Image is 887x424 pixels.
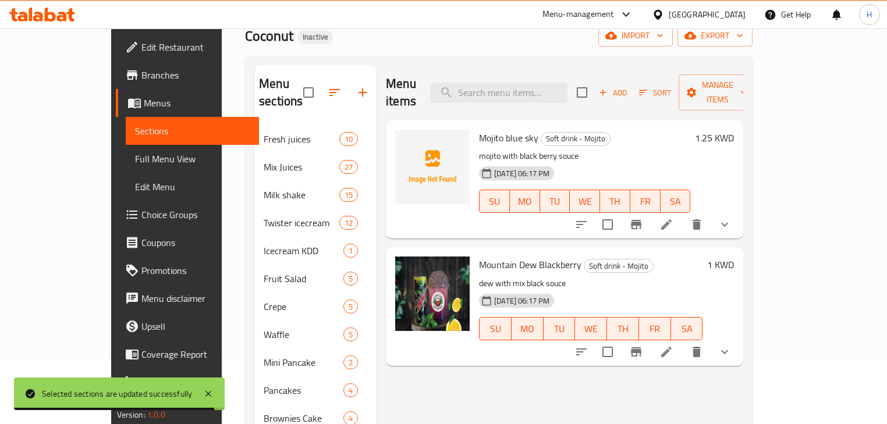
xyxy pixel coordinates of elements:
div: Fresh juices10 [254,125,377,153]
img: Mountain Dew Blackberry [395,256,470,331]
h2: Menu sections [259,75,303,110]
div: items [343,327,358,341]
span: Soft drink - Mojito [584,259,653,273]
span: Twister icecream [264,216,339,230]
span: 1 [344,245,357,256]
span: 1.0.0 [147,407,165,422]
span: Sections [135,124,250,138]
span: Mix Juices [264,160,339,174]
svg: Show Choices [718,345,732,359]
button: WE [575,317,607,340]
span: 5 [344,273,357,284]
span: import [608,28,664,43]
span: TH [612,320,634,337]
div: Inactive [298,30,333,44]
div: Soft drink - Mojito [584,259,654,273]
button: Branch-specific-item [622,338,650,366]
span: Add [597,86,629,99]
span: Select to update [595,340,620,364]
span: 15 [340,190,357,201]
span: export [687,28,743,43]
span: Fresh juices [264,132,339,146]
span: SA [665,193,686,210]
span: Select section [570,80,594,105]
a: Upsell [116,312,260,340]
span: MO [515,193,535,210]
span: FR [635,193,656,210]
div: items [339,188,358,202]
span: Sort sections [321,79,349,106]
button: MO [512,317,544,340]
span: 10 [340,134,357,145]
span: MO [516,320,539,337]
h6: 1.25 KWD [695,130,734,146]
a: Edit Menu [126,173,260,201]
button: WE [570,190,600,213]
span: Edit Menu [135,180,250,194]
span: Sort [639,86,671,99]
div: Mix Juices27 [254,153,377,181]
span: Full Menu View [135,152,250,166]
span: Menu disclaimer [141,291,250,305]
h6: 1 KWD [707,256,734,273]
span: SU [484,193,505,210]
span: Upsell [141,319,250,333]
div: items [343,272,358,286]
span: H [867,8,872,21]
span: TU [545,193,566,210]
span: Add item [594,84,631,102]
a: Menus [116,89,260,117]
a: Edit menu item [659,218,673,231]
a: Edit Restaurant [116,33,260,61]
div: [GEOGRAPHIC_DATA] [669,8,746,21]
span: Icecream KDD [264,244,343,258]
span: Promotions [141,263,250,277]
span: 5 [344,329,357,340]
div: Mini Pancake2 [254,348,377,376]
span: Sort items [631,84,679,102]
a: Edit menu item [659,345,673,359]
button: show more [711,211,739,238]
span: Mojito blue sky [479,129,538,147]
a: Coupons [116,229,260,256]
span: Inactive [298,32,333,42]
span: Edit Restaurant [141,40,250,54]
span: Select all sections [296,80,321,105]
span: FR [644,320,666,337]
span: Branches [141,68,250,82]
span: Soft drink - Mojito [541,132,610,145]
svg: Show Choices [718,218,732,231]
span: Waffle [264,327,343,341]
p: mojito with black berry souce [479,149,690,163]
button: sort-choices [567,211,595,238]
span: Menus [144,96,250,110]
button: SU [479,190,510,213]
button: TH [600,190,630,213]
a: Sections [126,117,260,145]
div: Selected sections are updated successfully [42,387,192,400]
span: Milk shake [264,188,339,202]
button: Branch-specific-item [622,211,650,238]
span: Choice Groups [141,208,250,222]
span: Mini Pancake [264,355,343,369]
button: show more [711,338,739,366]
span: TU [548,320,571,337]
span: WE [574,193,595,210]
a: Promotions [116,256,260,284]
span: 27 [340,162,357,173]
span: Select to update [595,212,620,237]
div: Fruit Salad5 [254,265,377,293]
button: export [677,25,753,47]
button: SA [671,317,703,340]
button: SA [661,190,691,213]
div: Waffle5 [254,320,377,348]
button: MO [510,190,540,213]
div: Crepe5 [254,293,377,320]
h2: Menu items [386,75,416,110]
span: [DATE] 06:17 PM [489,295,554,307]
button: FR [630,190,661,213]
span: 4 [344,385,357,396]
div: items [343,383,358,397]
button: SU [479,317,512,340]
